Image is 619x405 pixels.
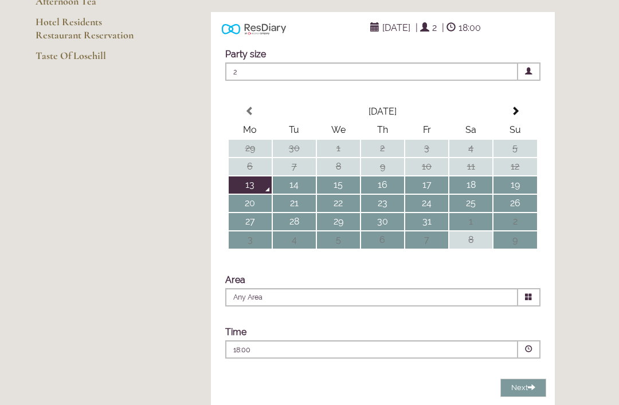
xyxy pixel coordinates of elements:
[361,195,404,213] td: 23
[493,232,536,249] td: 9
[511,107,520,116] span: Next Month
[405,140,448,158] td: 3
[273,177,316,194] td: 14
[511,384,535,392] span: Next
[361,177,404,194] td: 16
[317,140,360,158] td: 1
[361,159,404,176] td: 9
[429,20,440,37] span: 2
[233,345,441,356] p: 18:00
[273,214,316,231] td: 28
[493,159,536,176] td: 12
[405,232,448,249] td: 7
[317,159,360,176] td: 8
[317,122,360,139] th: We
[361,214,404,231] td: 30
[493,195,536,213] td: 26
[416,23,418,34] span: |
[225,63,518,81] span: 2
[449,159,492,176] td: 11
[229,159,272,176] td: 6
[361,122,404,139] th: Th
[317,214,360,231] td: 29
[229,122,272,139] th: Mo
[317,177,360,194] td: 15
[449,122,492,139] th: Sa
[493,122,536,139] th: Su
[225,49,266,60] label: Party size
[361,232,404,249] td: 6
[222,21,286,38] img: Powered by ResDiary
[317,232,360,249] td: 5
[225,275,245,286] label: Area
[405,122,448,139] th: Fr
[361,140,404,158] td: 2
[229,214,272,231] td: 27
[273,232,316,249] td: 4
[273,140,316,158] td: 30
[449,214,492,231] td: 1
[273,104,493,121] th: Select Month
[229,140,272,158] td: 29
[229,195,272,213] td: 20
[449,195,492,213] td: 25
[36,50,145,70] a: Taste Of Losehill
[273,122,316,139] th: Tu
[493,214,536,231] td: 2
[493,177,536,194] td: 19
[225,327,246,338] label: Time
[36,16,145,50] a: Hotel Residents Restaurant Reservation
[405,195,448,213] td: 24
[405,159,448,176] td: 10
[493,140,536,158] td: 5
[229,177,272,194] td: 13
[500,379,546,398] button: Next
[317,195,360,213] td: 22
[273,195,316,213] td: 21
[245,107,254,116] span: Previous Month
[442,23,444,34] span: |
[405,177,448,194] td: 17
[449,232,492,249] td: 8
[456,20,484,37] span: 18:00
[229,232,272,249] td: 3
[379,20,413,37] span: [DATE]
[405,214,448,231] td: 31
[449,140,492,158] td: 4
[449,177,492,194] td: 18
[273,159,316,176] td: 7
